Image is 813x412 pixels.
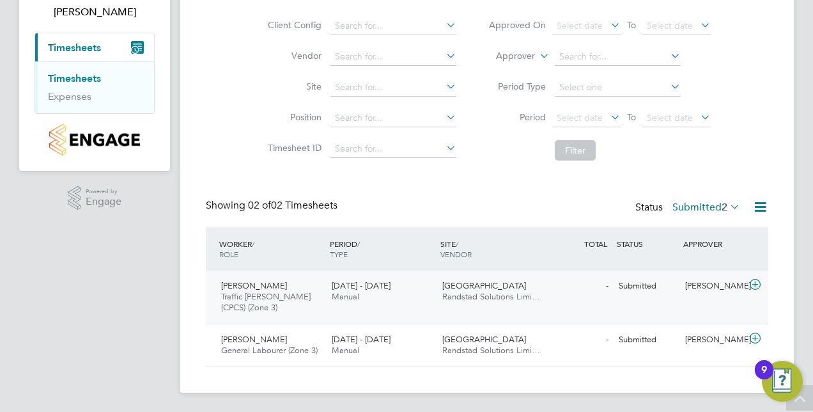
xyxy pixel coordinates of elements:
[248,199,337,212] span: 02 Timesheets
[264,142,321,154] label: Timesheet ID
[330,109,456,127] input: Search for...
[35,61,154,113] div: Timesheets
[221,291,311,313] span: Traffic [PERSON_NAME] (CPCS) (Zone 3)
[221,345,318,356] span: General Labourer (Zone 3)
[647,112,693,123] span: Select date
[252,239,254,249] span: /
[440,249,472,259] span: VENDOR
[680,329,747,351] div: [PERSON_NAME]
[48,90,91,102] a: Expenses
[219,249,238,259] span: ROLE
[221,280,287,291] span: [PERSON_NAME]
[264,50,321,61] label: Vendor
[68,186,122,210] a: Powered byEngage
[86,196,121,207] span: Engage
[488,81,546,92] label: Period Type
[477,50,535,63] label: Approver
[547,329,614,351] div: -
[672,201,740,214] label: Submitted
[332,291,359,302] span: Manual
[762,361,803,402] button: Open Resource Center, 9 new notifications
[35,124,155,155] a: Go to home page
[557,20,603,31] span: Select date
[614,329,680,351] div: Submitted
[35,33,154,61] button: Timesheets
[48,42,101,54] span: Timesheets
[437,232,548,265] div: SITE
[442,291,540,302] span: Randstad Solutions Limi…
[330,79,456,97] input: Search for...
[35,4,155,20] span: Paul Desborough
[555,79,681,97] input: Select one
[635,199,743,217] div: Status
[330,140,456,158] input: Search for...
[557,112,603,123] span: Select date
[327,232,437,265] div: PERIOD
[555,48,681,66] input: Search for...
[456,239,458,249] span: /
[216,232,327,265] div: WORKER
[264,81,321,92] label: Site
[86,186,121,197] span: Powered by
[357,239,360,249] span: /
[332,345,359,356] span: Manual
[555,140,596,161] button: Filter
[761,370,767,386] div: 9
[206,199,340,212] div: Showing
[442,280,526,291] span: [GEOGRAPHIC_DATA]
[623,17,640,33] span: To
[442,334,526,345] span: [GEOGRAPHIC_DATA]
[330,249,348,259] span: TYPE
[332,334,391,345] span: [DATE] - [DATE]
[647,20,693,31] span: Select date
[614,276,680,297] div: Submitted
[680,232,747,255] div: APPROVER
[722,201,727,214] span: 2
[264,19,321,31] label: Client Config
[442,345,540,356] span: Randstad Solutions Limi…
[614,232,680,255] div: STATUS
[332,280,391,291] span: [DATE] - [DATE]
[330,17,456,35] input: Search for...
[264,111,321,123] label: Position
[248,199,271,212] span: 02 of
[48,72,101,84] a: Timesheets
[623,109,640,125] span: To
[584,239,607,249] span: TOTAL
[680,276,747,297] div: [PERSON_NAME]
[488,111,546,123] label: Period
[330,48,456,66] input: Search for...
[49,124,139,155] img: countryside-properties-logo-retina.png
[488,19,546,31] label: Approved On
[547,276,614,297] div: -
[221,334,287,345] span: [PERSON_NAME]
